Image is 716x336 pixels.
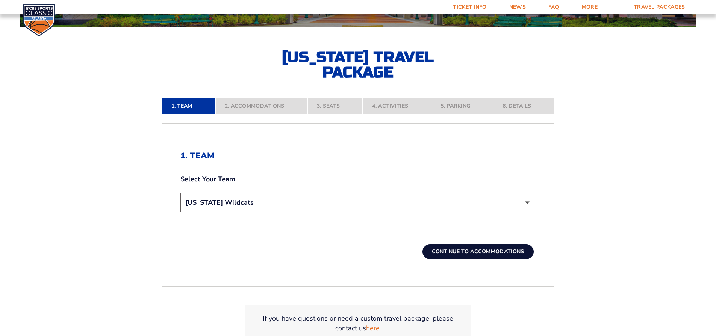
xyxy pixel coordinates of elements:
[180,175,536,184] label: Select Your Team
[180,151,536,161] h2: 1. Team
[276,50,441,80] h2: [US_STATE] Travel Package
[366,324,380,333] a: here
[254,314,462,333] p: If you have questions or need a custom travel package, please contact us .
[422,244,534,259] button: Continue To Accommodations
[23,4,55,36] img: CBS Sports Classic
